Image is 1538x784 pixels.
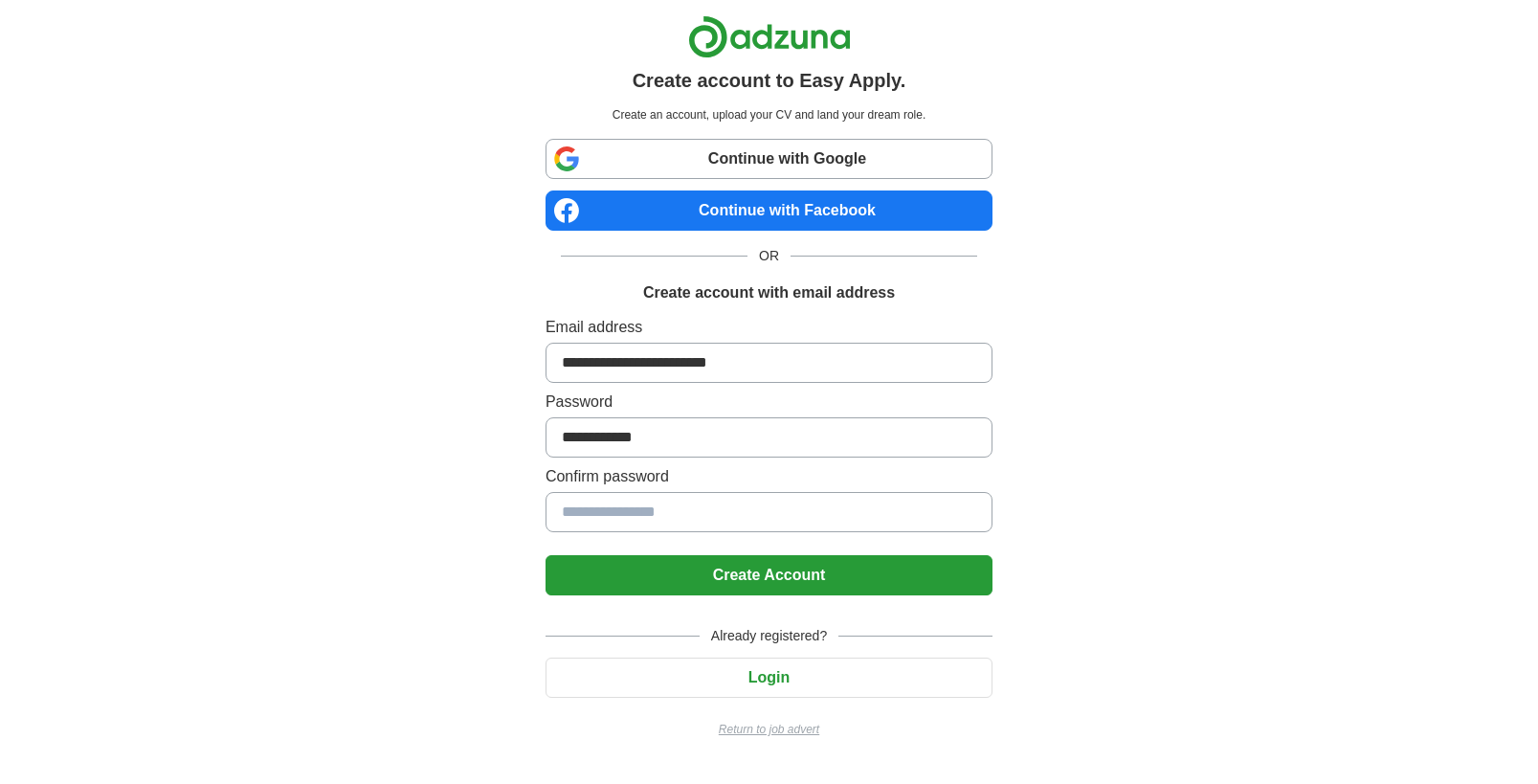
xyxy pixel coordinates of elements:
label: Email address [546,316,992,339]
p: Create an account, upload your CV and land your dream role. [549,106,989,123]
a: Continue with Google [546,139,992,179]
a: Login [546,669,992,685]
button: Create Account [546,555,992,595]
span: Already registered? [700,626,838,646]
span: OR [747,246,791,266]
h1: Create account with email address [643,281,895,304]
img: Adzuna logo [688,15,851,58]
button: Login [546,658,992,698]
h1: Create account to Easy Apply. [633,66,906,95]
label: Confirm password [546,465,992,488]
label: Password [546,391,992,414]
a: Return to job advert [546,721,992,738]
a: Continue with Facebook [546,190,992,231]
